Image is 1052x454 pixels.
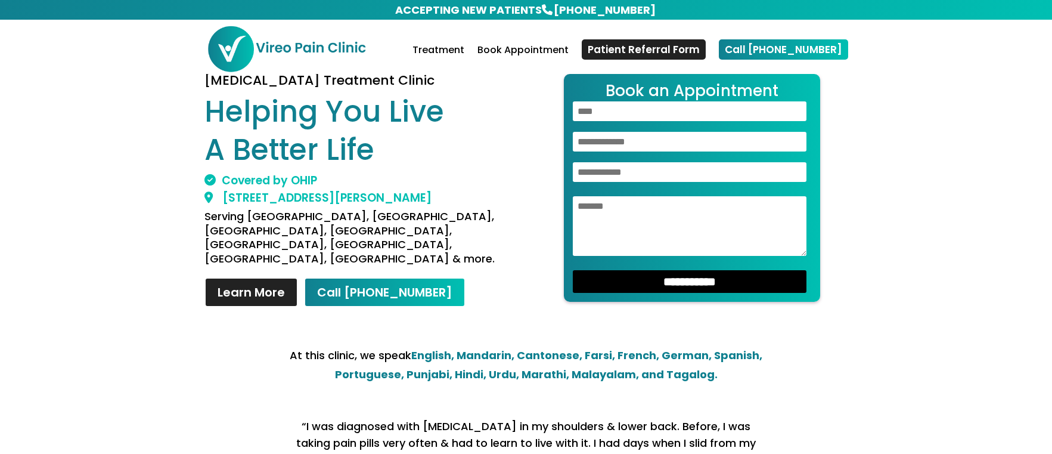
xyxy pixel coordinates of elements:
a: [STREET_ADDRESS][PERSON_NAME] [204,190,432,206]
a: Patient Referral Form [582,39,706,60]
h4: Serving [GEOGRAPHIC_DATA], [GEOGRAPHIC_DATA], [GEOGRAPHIC_DATA], [GEOGRAPHIC_DATA], [GEOGRAPHIC_D... [204,209,517,271]
h3: [MEDICAL_DATA] Treatment Clinic [204,74,517,93]
p: At this clinic, we speak [288,346,765,384]
a: Call [PHONE_NUMBER] [304,277,466,307]
a: Call [PHONE_NUMBER] [719,39,848,60]
h2: Covered by OHIP [204,175,517,192]
a: Learn More [204,277,298,307]
strong: English, Mandarin, Cantonese, Farsi, French, German, Spanish, Portuguese, Punjabi, Hindi, Urdu, M... [335,348,763,382]
h2: Book an Appointment [573,83,811,101]
h1: Helping You Live A Better Life [204,93,517,175]
img: Vireo Pain Clinic [207,25,367,73]
a: Book Appointment [477,46,569,74]
a: [PHONE_NUMBER] [553,1,657,18]
form: Contact form [564,74,820,302]
a: Treatment [412,46,464,74]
